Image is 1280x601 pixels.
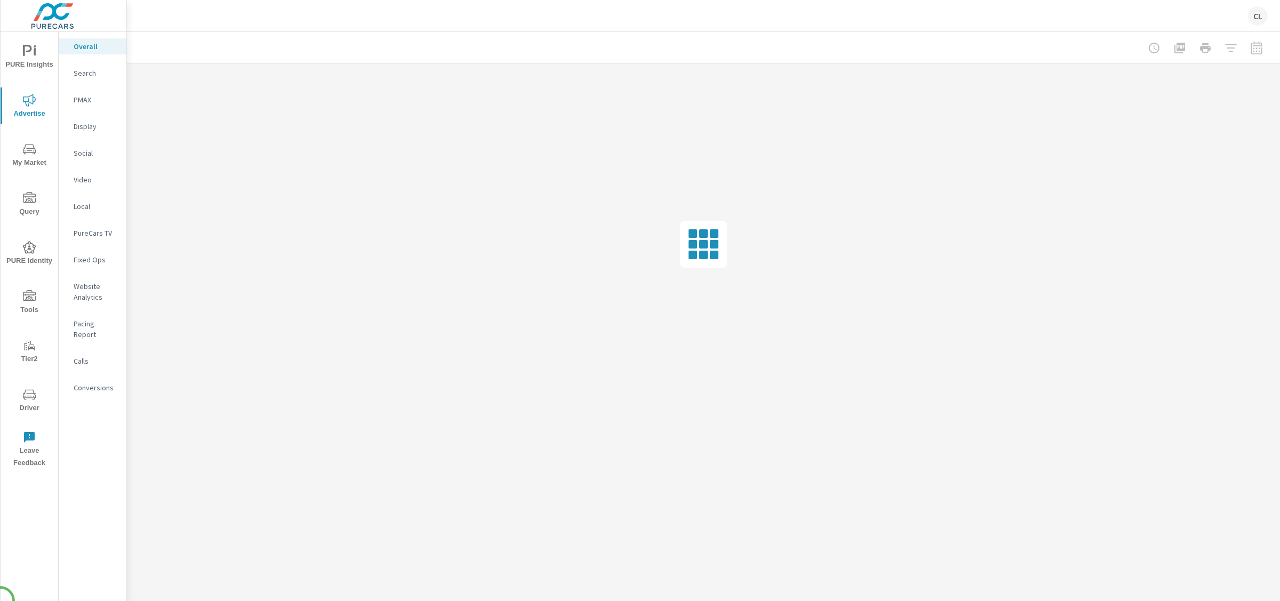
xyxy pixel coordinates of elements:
div: PMAX [59,92,126,108]
p: Display [74,121,118,132]
div: Website Analytics [59,278,126,305]
span: Leave Feedback [4,431,55,469]
span: PURE Identity [4,241,55,267]
div: Video [59,172,126,188]
p: Calls [74,356,118,366]
div: Pacing Report [59,316,126,342]
div: Fixed Ops [59,252,126,268]
p: Video [74,174,118,185]
div: Calls [59,353,126,369]
div: Social [59,145,126,161]
p: Search [74,68,118,78]
p: Fixed Ops [74,254,118,265]
div: Display [59,118,126,134]
p: PMAX [74,94,118,105]
div: Search [59,65,126,81]
p: Conversions [74,382,118,393]
div: CL [1248,6,1267,26]
span: PURE Insights [4,45,55,71]
p: Social [74,148,118,158]
div: Local [59,198,126,214]
span: My Market [4,143,55,169]
div: PureCars TV [59,225,126,241]
p: Website Analytics [74,281,118,302]
span: Query [4,192,55,218]
span: Tools [4,290,55,316]
span: Advertise [4,94,55,120]
span: Driver [4,388,55,414]
span: Tier2 [4,339,55,365]
p: Pacing Report [74,318,118,340]
div: Overall [59,38,126,54]
p: Local [74,201,118,212]
div: nav menu [1,32,58,474]
div: Conversions [59,380,126,396]
p: PureCars TV [74,228,118,238]
p: Overall [74,41,118,52]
